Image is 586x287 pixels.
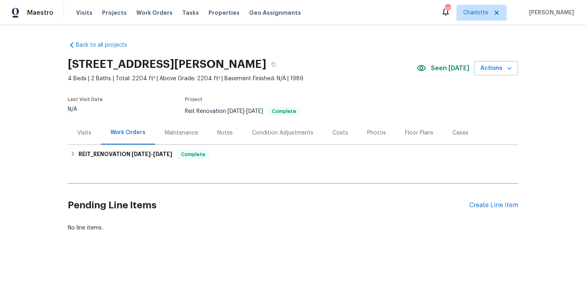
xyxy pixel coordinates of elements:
div: Photos [367,129,386,137]
span: Projects [102,9,127,17]
span: Charlotte [463,9,488,17]
div: REIT_RENOVATION [DATE]-[DATE]Complete [68,145,518,164]
span: [DATE] [153,151,172,157]
div: Visits [77,129,91,137]
div: Notes [217,129,233,137]
h2: Pending Line Items [68,187,469,224]
div: Cases [452,129,468,137]
span: Actions [480,63,512,73]
span: Complete [269,109,299,114]
span: Project [185,97,203,102]
div: Condition Adjustments [252,129,313,137]
div: Work Orders [110,129,146,137]
span: Reit Renovation [185,109,300,114]
button: Actions [474,61,518,76]
span: [DATE] [246,109,263,114]
button: Copy Address [266,57,281,71]
div: Costs [332,129,348,137]
span: - [228,109,263,114]
span: [DATE] [132,151,151,157]
span: Visits [76,9,92,17]
h2: [STREET_ADDRESS][PERSON_NAME] [68,60,266,68]
span: Geo Assignments [249,9,301,17]
div: Create Line Item [469,202,518,209]
span: Seen [DATE] [431,64,469,72]
span: Tasks [182,10,199,16]
div: Floor Plans [405,129,433,137]
h6: REIT_RENOVATION [79,150,172,159]
span: Last Visit Date [68,97,103,102]
span: 4 Beds | 2 Baths | Total: 2204 ft² | Above Grade: 2204 ft² | Basement Finished: N/A | 1989 [68,75,417,83]
div: Maintenance [165,129,198,137]
div: 60 [445,5,450,13]
a: Back to all projects [68,41,144,49]
span: - [132,151,172,157]
span: Work Orders [136,9,173,17]
div: N/A [68,107,103,112]
span: [DATE] [228,109,244,114]
span: [PERSON_NAME] [526,9,574,17]
span: Complete [178,150,208,158]
div: No line items. [68,224,518,232]
span: Properties [208,9,240,17]
span: Maestro [27,9,53,17]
